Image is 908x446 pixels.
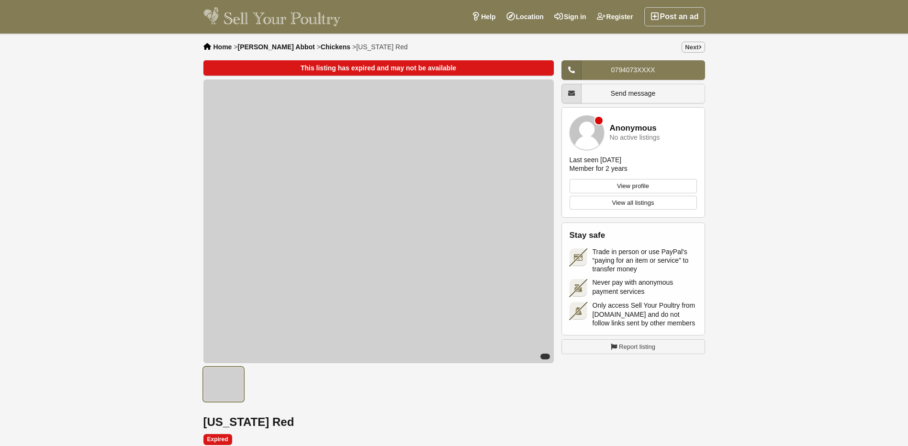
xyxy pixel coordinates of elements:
li: > [352,43,408,51]
span: Expired [203,434,232,445]
a: Sign in [549,7,592,26]
a: Report listing [561,339,705,355]
a: Next [682,42,705,53]
a: Location [501,7,549,26]
a: [PERSON_NAME] Abbot [237,43,314,51]
span: 0794073XXXX [611,66,655,74]
span: Only access Sell Your Poultry from [DOMAIN_NAME] and do not follow links sent by other members [593,301,697,327]
div: This listing has expired and may not be available [203,60,554,76]
img: Sell Your Poultry [203,7,341,26]
a: Send message [561,84,705,103]
span: Send message [611,89,655,97]
h2: Stay safe [570,231,697,240]
a: Register [592,7,639,26]
a: Anonymous [610,124,657,133]
div: No active listings [610,134,660,141]
img: Rhode Island Red - 1 [203,367,244,401]
span: Trade in person or use PayPal's “paying for an item or service” to transfer money [593,247,697,274]
li: > [317,43,350,51]
div: Member for 2 years [570,164,628,173]
a: Help [466,7,501,26]
div: Last seen [DATE] [570,156,622,164]
a: View all listings [570,196,697,210]
a: View profile [570,179,697,193]
a: Chickens [321,43,350,51]
span: Never pay with anonymous payment services [593,278,697,295]
li: > [234,43,314,51]
a: Home [213,43,232,51]
span: [US_STATE] Red [356,43,408,51]
img: Rhode Island Red - 1/1 [203,79,554,363]
span: Report listing [619,342,655,352]
div: Member is offline [595,117,603,124]
a: Post an ad [644,7,705,26]
a: 0794073XXXX [561,60,705,80]
img: Anonymous [570,115,604,150]
h1: [US_STATE] Red [203,416,554,428]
